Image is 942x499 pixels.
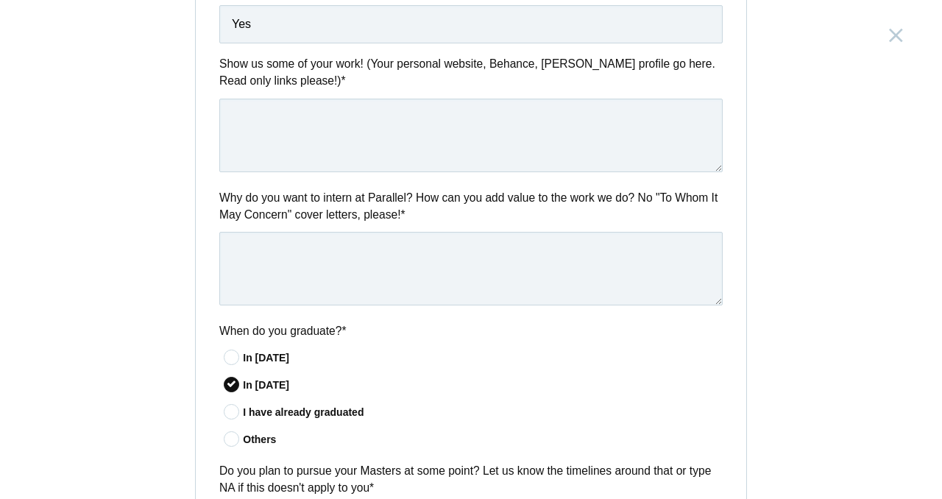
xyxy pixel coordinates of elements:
label: Show us some of your work! (Your personal website, Behance, [PERSON_NAME] profile go here. Read o... [219,55,723,90]
div: Others [243,432,723,447]
label: Do you plan to pursue your Masters at some point? Let us know the timelines around that or type N... [219,462,723,497]
label: When do you graduate? [219,322,723,339]
div: In [DATE] [243,350,723,366]
label: Why do you want to intern at Parallel? How can you add value to the work we do? No "To Whom It Ma... [219,189,723,224]
div: I have already graduated [243,405,723,420]
div: In [DATE] [243,378,723,393]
